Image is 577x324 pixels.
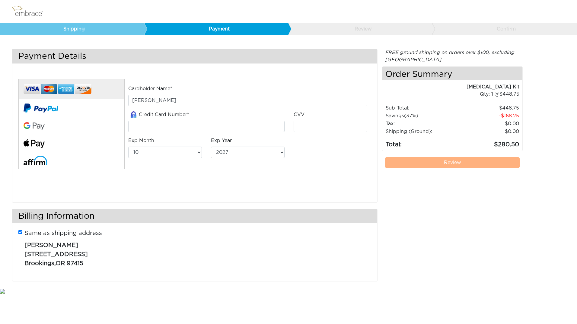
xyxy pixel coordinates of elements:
[499,92,519,97] span: 448.75
[144,23,288,35] a: Payment
[24,238,366,268] p: ,
[385,128,459,135] td: Shipping (Ground):
[459,120,519,128] td: 0.00
[385,104,459,112] td: Sub-Total:
[404,113,418,118] span: (37%)
[128,85,172,92] label: Cardholder Name*
[128,137,154,144] label: Exp Month
[67,260,83,266] span: 97415
[294,111,304,118] label: CVV
[24,242,78,248] span: [PERSON_NAME]
[390,91,519,98] div: 1 @
[459,112,519,120] td: 168.25
[24,251,88,257] span: [STREET_ADDRESS]
[288,23,432,35] a: Review
[12,49,377,63] h3: Payment Details
[459,135,519,149] td: 280.50
[12,209,377,223] h3: Billing Information
[24,139,45,148] img: fullApplePay.png
[385,120,459,128] td: Tax:
[382,49,523,63] div: FREE ground shipping on orders over $100, excluding [GEOGRAPHIC_DATA].
[382,67,522,80] h4: Order Summary
[24,156,47,165] img: affirm-logo.svg
[432,23,576,35] a: Confirm
[459,128,519,135] td: $0.00
[56,260,65,266] span: OR
[385,112,459,120] td: Savings :
[211,137,232,144] label: Exp Year
[11,4,50,19] img: logo.png
[24,229,102,238] label: Same as shipping address
[128,111,139,118] img: amazon-lock.png
[24,122,45,131] img: Google-Pay-Logo.svg
[24,99,58,117] img: paypal-v2.png
[128,111,189,119] label: Credit Card Number*
[385,135,459,149] td: Total:
[385,157,520,168] a: Review
[24,82,91,96] img: credit-cards.png
[24,260,54,266] span: Brookings
[382,83,519,91] div: [MEDICAL_DATA] Kit
[459,104,519,112] td: 448.75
